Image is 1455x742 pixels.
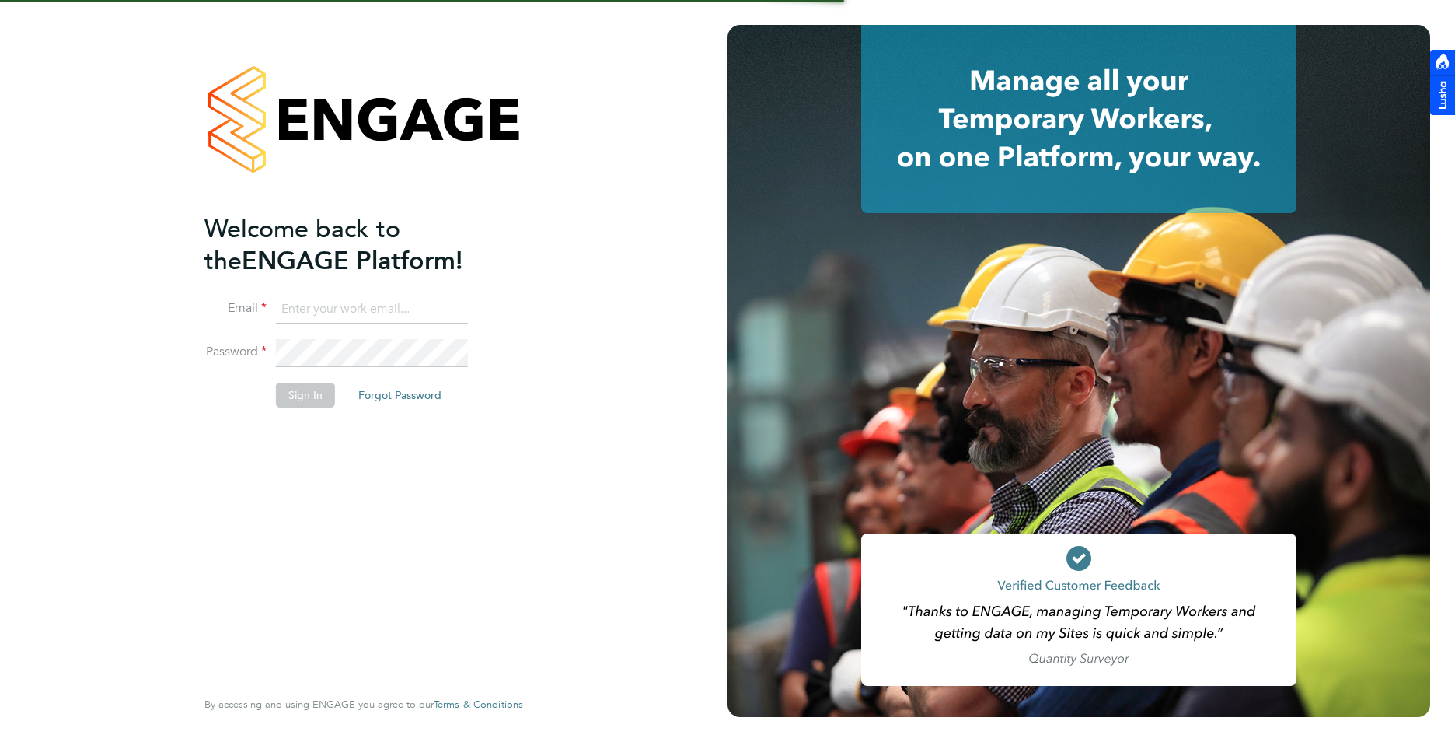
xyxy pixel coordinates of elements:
label: Email [204,300,267,317]
label: Password [204,344,267,360]
h2: ENGAGE Platform! [204,213,508,277]
span: Terms & Conditions [434,698,523,711]
span: By accessing and using ENGAGE you agree to our [204,698,523,711]
button: Sign In [276,383,335,408]
a: Terms & Conditions [434,698,523,711]
input: Enter your work email... [276,296,468,324]
span: Welcome back to the [204,214,400,276]
button: Forgot Password [346,383,454,408]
